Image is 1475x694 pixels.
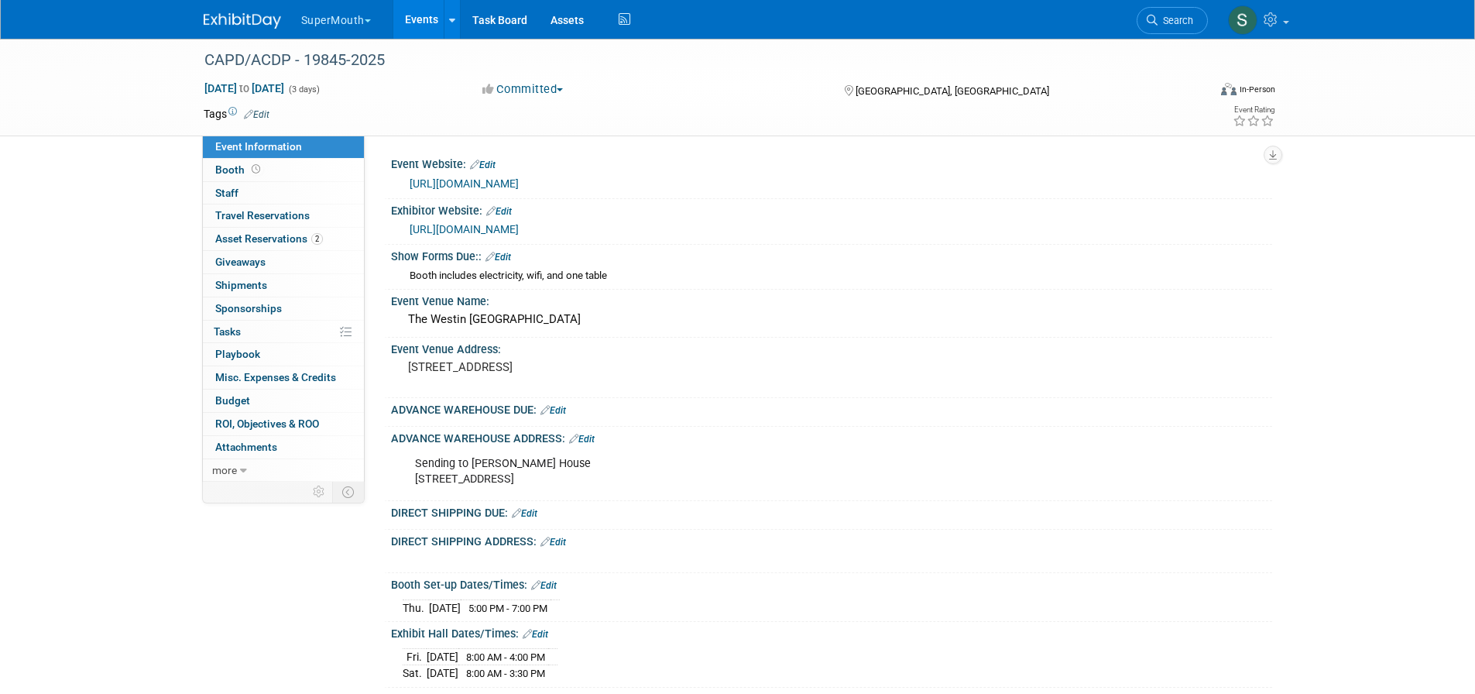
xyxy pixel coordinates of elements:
[311,233,323,245] span: 2
[540,537,566,548] a: Edit
[1137,7,1208,34] a: Search
[391,338,1272,357] div: Event Venue Address:
[391,199,1272,219] div: Exhibitor Website:
[215,441,277,453] span: Attachments
[215,140,302,153] span: Event Information
[215,163,263,176] span: Booth
[391,290,1272,309] div: Event Venue Name:
[391,153,1272,173] div: Event Website:
[203,366,364,389] a: Misc. Expenses & Credits
[215,394,250,407] span: Budget
[249,163,263,175] span: Booth not reserved yet
[203,413,364,435] a: ROI, Objectives & ROO
[203,390,364,412] a: Budget
[237,82,252,94] span: to
[403,307,1261,332] div: The Westin [GEOGRAPHIC_DATA]
[531,580,557,591] a: Edit
[203,321,364,343] a: Tasks
[199,46,1185,74] div: CAPD/ACDP - 19845-2025
[215,371,336,383] span: Misc. Expenses & Credits
[332,482,364,502] td: Toggle Event Tabs
[391,530,1272,550] div: DIRECT SHIPPING ADDRESS:
[203,182,364,204] a: Staff
[410,269,1261,283] div: Booth includes electricity, wifi, and one table
[203,436,364,459] a: Attachments
[203,228,364,250] a: Asset Reservations2
[468,603,547,614] span: 5:00 PM - 7:00 PM
[512,508,537,519] a: Edit
[485,252,511,263] a: Edit
[466,668,545,679] span: 8:00 AM - 3:30 PM
[410,177,519,190] a: [URL][DOMAIN_NAME]
[1158,15,1193,26] span: Search
[215,256,266,268] span: Giveaways
[403,600,429,616] td: Thu.
[569,434,595,445] a: Edit
[212,464,237,476] span: more
[203,274,364,297] a: Shipments
[204,106,269,122] td: Tags
[203,136,364,158] a: Event Information
[203,297,364,320] a: Sponsorships
[408,360,741,374] pre: [STREET_ADDRESS]
[204,81,285,95] span: [DATE] [DATE]
[391,245,1272,265] div: Show Forms Due::
[203,459,364,482] a: more
[1233,106,1274,114] div: Event Rating
[523,629,548,640] a: Edit
[486,206,512,217] a: Edit
[215,232,323,245] span: Asset Reservations
[1228,5,1257,35] img: Sam Murphy
[470,160,496,170] a: Edit
[391,501,1272,521] div: DIRECT SHIPPING DUE:
[391,573,1272,593] div: Booth Set-up Dates/Times:
[540,405,566,416] a: Edit
[403,665,427,682] td: Sat.
[244,109,269,120] a: Edit
[215,302,282,314] span: Sponsorships
[203,251,364,273] a: Giveaways
[856,85,1049,97] span: [GEOGRAPHIC_DATA], [GEOGRAPHIC_DATA]
[215,348,260,360] span: Playbook
[215,279,267,291] span: Shipments
[429,600,461,616] td: [DATE]
[203,343,364,366] a: Playbook
[391,398,1272,418] div: ADVANCE WAREHOUSE DUE:
[203,204,364,227] a: Travel Reservations
[204,13,281,29] img: ExhibitDay
[214,325,241,338] span: Tasks
[477,81,569,98] button: Committed
[1239,84,1275,95] div: In-Person
[427,665,458,682] td: [DATE]
[306,482,333,502] td: Personalize Event Tab Strip
[287,84,320,94] span: (3 days)
[427,648,458,665] td: [DATE]
[403,648,427,665] td: Fri.
[391,622,1272,642] div: Exhibit Hall Dates/Times:
[410,223,519,235] a: [URL][DOMAIN_NAME]
[466,651,545,663] span: 8:00 AM - 4:00 PM
[215,187,238,199] span: Staff
[215,209,310,222] span: Travel Reservations
[1221,83,1237,95] img: Format-Inperson.png
[1117,81,1276,104] div: Event Format
[404,448,1102,495] div: Sending to [PERSON_NAME] House [STREET_ADDRESS]
[391,427,1272,447] div: ADVANCE WAREHOUSE ADDRESS:
[215,417,319,430] span: ROI, Objectives & ROO
[203,159,364,181] a: Booth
